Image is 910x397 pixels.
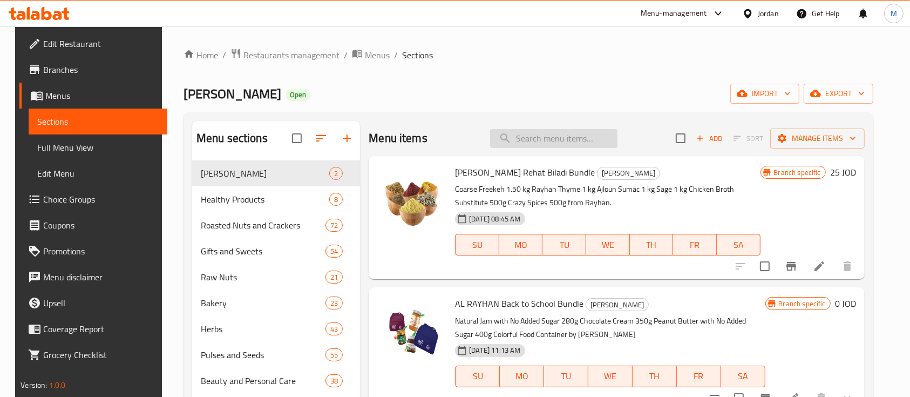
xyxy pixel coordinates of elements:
[326,298,342,308] span: 23
[830,165,856,180] h6: 25 JOD
[19,238,167,264] a: Promotions
[377,296,446,365] img: AL RAYHAN Back to School Bundle
[465,214,525,224] span: [DATE] 08:45 AM
[673,234,717,255] button: FR
[334,125,360,151] button: Add section
[586,298,649,311] div: Al Rayhan Bundles
[325,322,343,335] div: items
[504,368,540,384] span: MO
[586,299,648,311] span: [PERSON_NAME]
[634,237,669,253] span: TH
[677,366,721,387] button: FR
[243,49,339,62] span: Restaurants management
[326,246,342,257] span: 54
[286,89,310,102] div: Open
[758,8,779,19] div: Jordan
[593,368,628,384] span: WE
[365,49,390,62] span: Menus
[669,127,692,150] span: Select section
[201,322,325,335] span: Herbs
[43,322,159,335] span: Coverage Report
[192,186,360,212] div: Healthy Products8
[588,366,633,387] button: WE
[633,366,677,387] button: TH
[29,109,167,134] a: Sections
[813,260,826,273] a: Edit menu item
[779,132,856,145] span: Manage items
[19,212,167,238] a: Coupons
[330,169,342,179] span: 2
[308,125,334,151] span: Sort sections
[455,314,765,341] p: Natural Jam with No Added Sugar 280g Chocolate Cream 350g Peanut Butter with No Added Sugar 400g ...
[770,167,825,178] span: Branch specific
[730,84,799,104] button: import
[201,193,329,206] span: Healthy Products
[637,368,673,384] span: TH
[192,368,360,394] div: Beauty and Personal Care38
[192,316,360,342] div: Herbs43
[230,48,339,62] a: Restaurants management
[547,237,582,253] span: TU
[326,324,342,334] span: 43
[192,290,360,316] div: Bakery23
[778,253,804,279] button: Branch-specific-item
[21,378,47,392] span: Version:
[641,7,707,20] div: Menu-management
[184,49,218,62] a: Home
[329,167,343,180] div: items
[325,374,343,387] div: items
[201,271,325,284] span: Raw Nuts
[325,297,343,309] div: items
[460,368,495,384] span: SU
[201,219,325,232] span: Roasted Nuts and Crackers
[630,234,674,255] button: TH
[201,374,325,387] span: Beauty and Personal Care
[19,31,167,57] a: Edit Restaurant
[37,167,159,180] span: Edit Menu
[37,141,159,154] span: Full Menu View
[19,264,167,290] a: Menu disclaimer
[834,253,860,279] button: delete
[326,272,342,282] span: 21
[201,348,325,361] span: Pulses and Seeds
[49,378,66,392] span: 1.0.0
[196,130,268,146] h2: Menu sections
[465,345,525,355] span: [DATE] 11:13 AM
[201,297,325,309] span: Bakery
[394,49,398,62] li: /
[597,167,660,180] div: Al Rayhan Bundles
[542,234,586,255] button: TU
[19,342,167,368] a: Grocery Checklist
[725,368,761,384] span: SA
[402,49,433,62] span: Sections
[192,342,360,368] div: Pulses and Seeds55
[326,350,342,360] span: 55
[455,295,583,312] span: AL RAYHAN Back to School Bundle
[326,220,342,231] span: 72
[43,37,159,50] span: Edit Restaurant
[201,245,325,258] span: Gifts and Sweets
[325,219,343,232] div: items
[325,348,343,361] div: items
[692,130,726,147] span: Add item
[326,376,342,386] span: 38
[192,264,360,290] div: Raw Nuts21
[43,348,159,361] span: Grocery Checklist
[43,219,159,232] span: Coupons
[812,87,865,100] span: export
[597,167,660,179] span: [PERSON_NAME]
[695,132,724,145] span: Add
[43,271,159,284] span: Menu disclaimer
[325,245,343,258] div: items
[455,366,500,387] button: SU
[43,245,159,258] span: Promotions
[586,234,630,255] button: WE
[835,296,856,311] h6: 0 JOD
[286,127,308,150] span: Select all sections
[775,299,830,309] span: Branch specific
[37,115,159,128] span: Sections
[201,167,329,180] div: Al Rayhan Bundles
